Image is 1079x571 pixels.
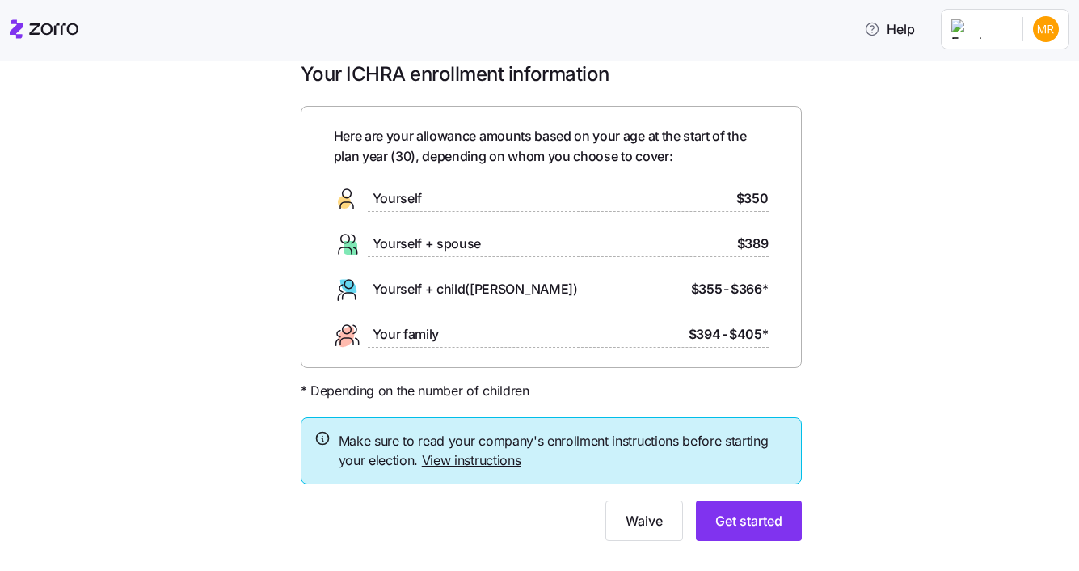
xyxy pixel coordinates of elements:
button: Get started [696,501,802,541]
span: Yourself [373,188,422,209]
span: $366 [731,279,768,299]
span: Yourself + spouse [373,234,482,254]
img: Employer logo [951,19,1009,39]
span: - [722,324,727,345]
span: Help [864,19,915,39]
button: Waive [605,501,683,541]
span: $350 [736,188,769,209]
img: 006421a36742be2ce30e0ec1657174d9 [1033,16,1059,42]
span: - [723,279,729,299]
span: Here are your allowance amounts based on your age at the start of the plan year ( 30 ), depending... [334,126,769,167]
span: Make sure to read your company's enrollment instructions before starting your election. [339,431,788,472]
span: Yourself + child([PERSON_NAME]) [373,279,578,299]
span: Your family [373,324,439,345]
button: Help [851,13,928,45]
span: $394 [689,324,721,345]
span: $355 [691,279,723,299]
span: Waive [626,511,663,531]
a: View instructions [422,452,521,468]
span: $389 [737,234,769,254]
span: Get started [715,511,782,531]
h1: Your ICHRA enrollment information [301,61,802,87]
span: * Depending on the number of children [301,381,529,401]
span: $405 [729,324,768,345]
